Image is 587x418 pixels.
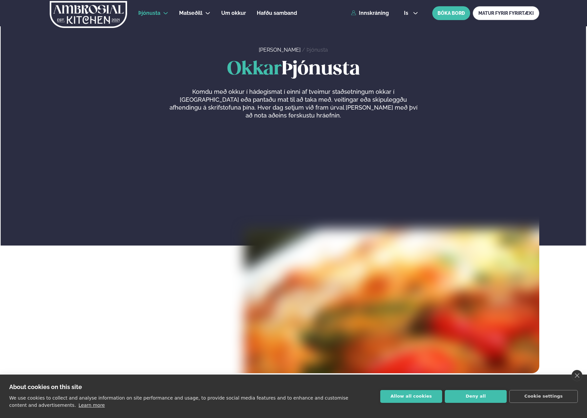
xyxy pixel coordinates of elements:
[138,10,160,16] span: Þjónusta
[473,6,539,20] a: MATUR FYRIR FYRIRTÆKI
[48,59,539,80] h1: Þjónusta
[257,10,297,16] span: Hafðu samband
[79,403,105,408] a: Learn more
[9,395,348,408] p: We use cookies to collect and analyse information on site performance and usage, to provide socia...
[221,10,246,16] span: Um okkur
[307,47,328,53] a: Þjónusta
[179,10,202,16] span: Matseðill
[380,390,442,403] button: Allow all cookies
[257,9,297,17] a: Hafðu samband
[221,9,246,17] a: Um okkur
[432,6,470,20] button: BÓKA BORÐ
[399,11,423,16] button: is
[138,9,160,17] a: Þjónusta
[169,88,418,119] p: Komdu með okkur í hádegismat í einni af tveimur staðsetningum okkar í [GEOGRAPHIC_DATA] eða panta...
[404,11,410,16] span: is
[445,390,507,403] button: Deny all
[509,390,578,403] button: Cookie settings
[572,370,582,381] a: close
[9,383,82,390] strong: About cookies on this site
[259,47,301,53] a: [PERSON_NAME]
[179,9,202,17] a: Matseðill
[351,10,389,16] a: Innskráning
[227,60,282,78] span: Okkar
[49,1,128,28] img: logo
[302,47,307,53] span: /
